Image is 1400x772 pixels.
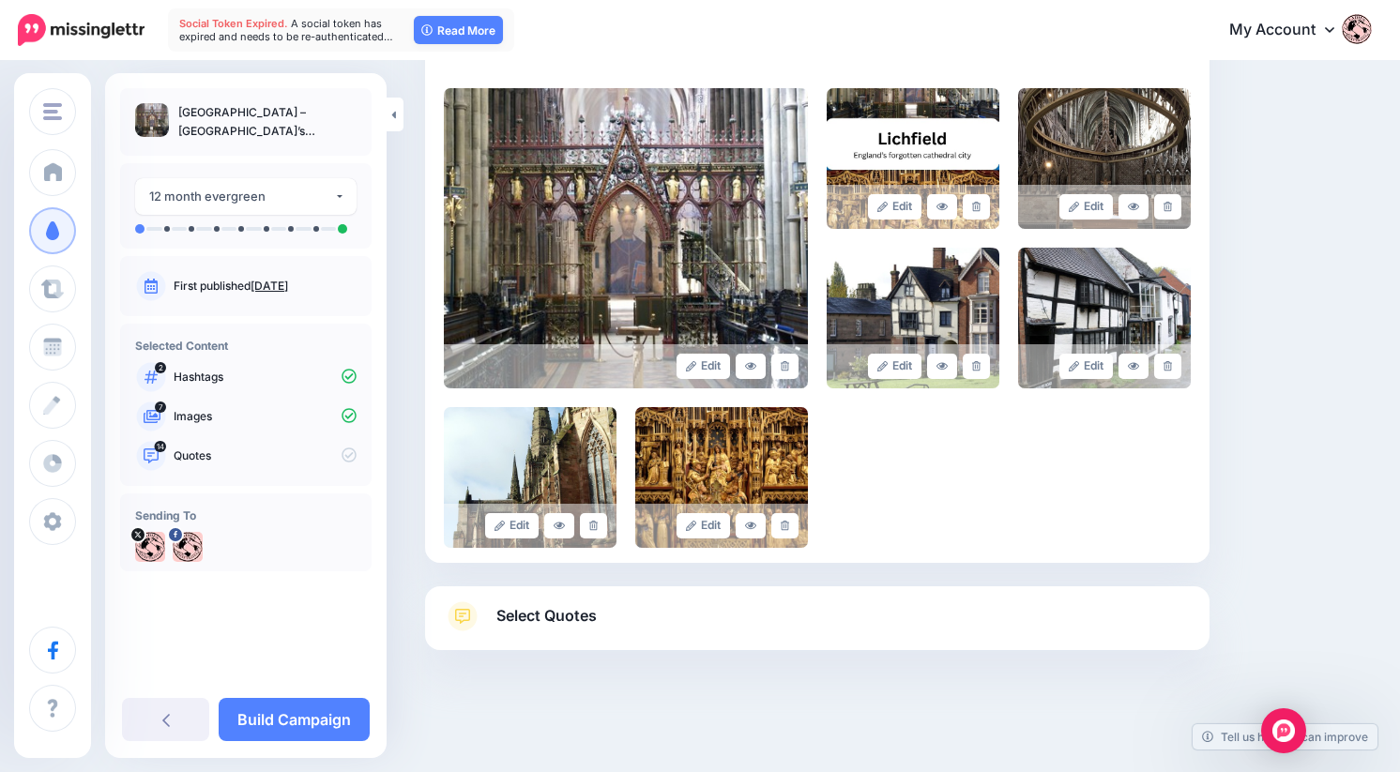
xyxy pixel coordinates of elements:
[444,601,1191,650] a: Select Quotes
[135,103,169,137] img: dfcfd049213d9f736a304775f1a50b25_thumb.jpg
[155,401,166,413] span: 7
[135,339,357,353] h4: Selected Content
[1210,8,1372,53] a: My Account
[135,508,357,522] h4: Sending To
[18,14,145,46] img: Missinglettr
[868,354,921,379] a: Edit
[179,17,288,30] span: Social Token Expired.
[178,103,357,141] p: [GEOGRAPHIC_DATA] – [GEOGRAPHIC_DATA]’s forgotten cathedral city
[1018,88,1191,229] img: 380d2787ca4119dbeef2c5334b7849dd_large.jpg
[1261,708,1306,753] div: Open Intercom Messenger
[135,532,165,562] img: fgtdIN-K-34250.jpg
[444,88,808,388] img: dfcfd049213d9f736a304775f1a50b25_large.jpg
[251,279,288,293] a: [DATE]
[414,16,503,44] a: Read More
[496,603,597,628] span: Select Quotes
[677,354,730,379] a: Edit
[1018,248,1191,388] img: b7ff3121f9f38bbc58a741853cff54e4_large.jpg
[174,369,357,386] p: Hashtags
[485,513,539,538] a: Edit
[1193,724,1377,749] a: Tell us how we can improve
[1059,354,1113,379] a: Edit
[149,186,334,207] div: 12 month evergreen
[827,88,999,229] img: bf57d61544bcbfcf86d659266ddea69c_large.jpg
[135,178,357,215] button: 12 month evergreen
[155,441,167,452] span: 14
[179,17,393,43] span: A social token has expired and needs to be re-authenticated…
[174,408,357,425] p: Images
[174,278,357,295] p: First published
[1059,194,1113,219] a: Edit
[43,103,62,120] img: menu.png
[444,407,616,548] img: 292b616b697e9cdfba12a9c0fc7afbf2_large.jpg
[635,407,808,548] img: 919f0e6d33aee7afc723c6b778c0d5b3_large.jpg
[155,362,166,373] span: 2
[868,194,921,219] a: Edit
[173,532,203,562] img: 13220829_939037469542920_8844916954090441347_n-bsa52611.jpg
[677,513,730,538] a: Edit
[174,447,357,464] p: Quotes
[827,248,999,388] img: 2e654f7ba77aaf28fec7f797df8393a7_large.jpg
